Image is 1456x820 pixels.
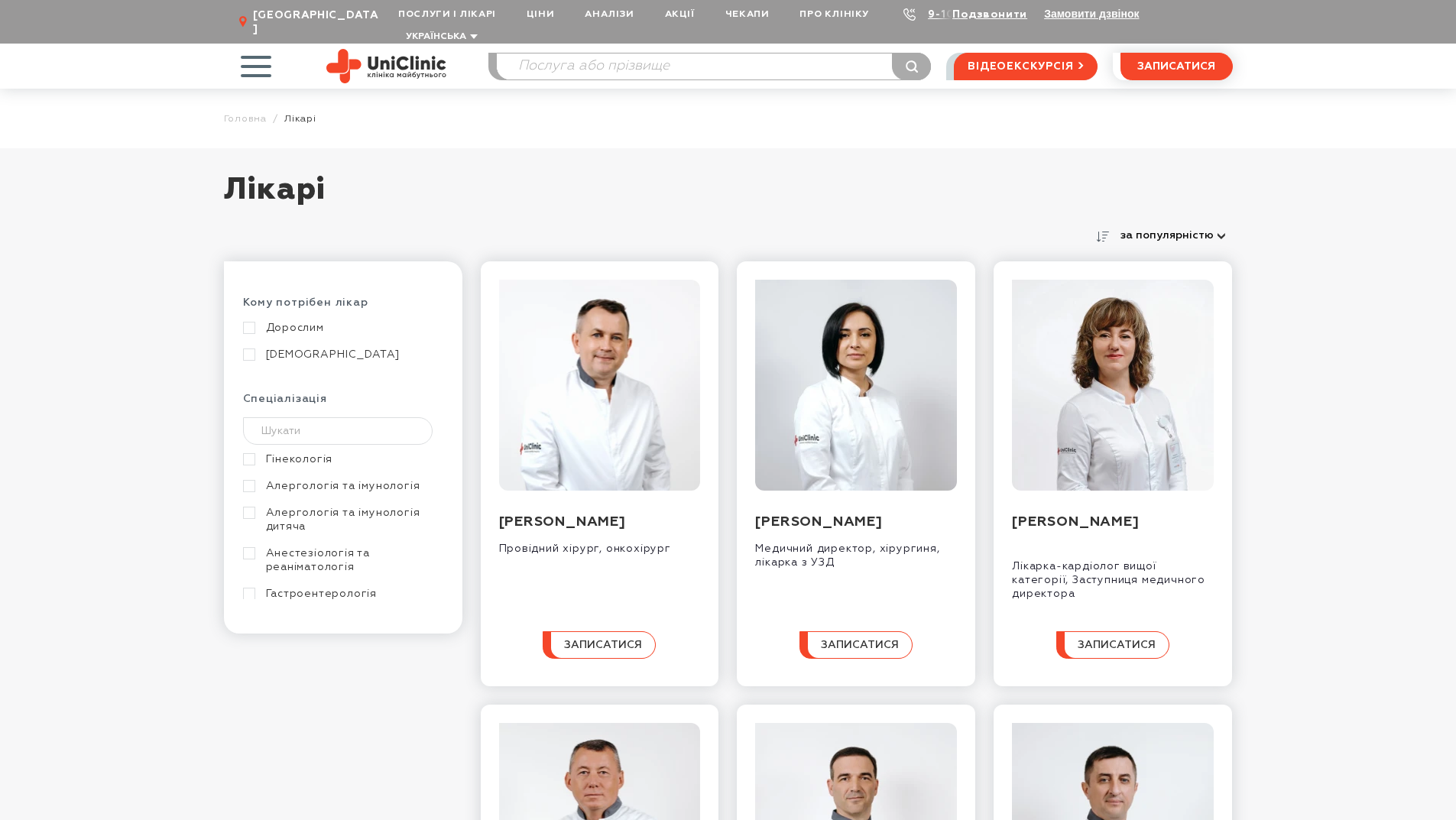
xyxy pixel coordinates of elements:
span: записатися [564,640,642,650]
a: Подзвонити [952,9,1027,20]
button: Замовити дзвінок [1044,8,1139,20]
span: відеоекскурсія [968,53,1073,79]
span: записатися [1137,61,1215,72]
a: Алергологія та імунологія [243,479,439,493]
button: записатися [1120,53,1233,80]
input: Послуга або прізвище [497,53,931,79]
div: Медичний директор, хірургиня, лікарка з УЗД [755,530,957,569]
button: записатися [543,631,656,659]
a: Гінекологія [243,452,439,466]
a: відеоекскурсія [954,53,1097,80]
a: [PERSON_NAME] [499,515,626,529]
img: Назарова Інна Леонідівна [1012,280,1214,491]
button: за популярністю [1114,225,1233,246]
span: Лікарі [284,113,316,125]
div: Кому потрібен лікар [243,296,443,321]
h1: Лікарі [224,171,1233,225]
a: Гастроентерологія [243,587,439,601]
a: [PERSON_NAME] [755,515,882,529]
div: Лікарка-кардіолог вищої категорії, Заступниця медичного директора [1012,548,1214,601]
img: Смирнова Дар'я Олександрівна [755,280,957,491]
a: [PERSON_NAME] [1012,515,1139,529]
span: записатися [821,640,899,650]
a: Дорослим [243,321,439,335]
a: Алергологія та імунологія дитяча [243,506,439,533]
div: Спеціалізація [243,392,443,417]
button: записатися [1056,631,1169,659]
a: Головна [224,113,268,125]
img: Uniclinic [326,49,446,83]
input: Шукати [243,417,433,445]
a: [DEMOGRAPHIC_DATA] [243,348,439,361]
button: записатися [799,631,913,659]
img: Захарчук Олександр Валентинович [499,280,701,491]
a: Анестезіологія та реаніматологія [243,546,439,574]
span: записатися [1078,640,1156,650]
span: [GEOGRAPHIC_DATA] [253,8,383,36]
a: 9-103 [928,9,961,20]
button: Українська [402,31,478,43]
div: Провідний хірург, онкохірург [499,530,701,556]
span: Українська [406,32,466,41]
